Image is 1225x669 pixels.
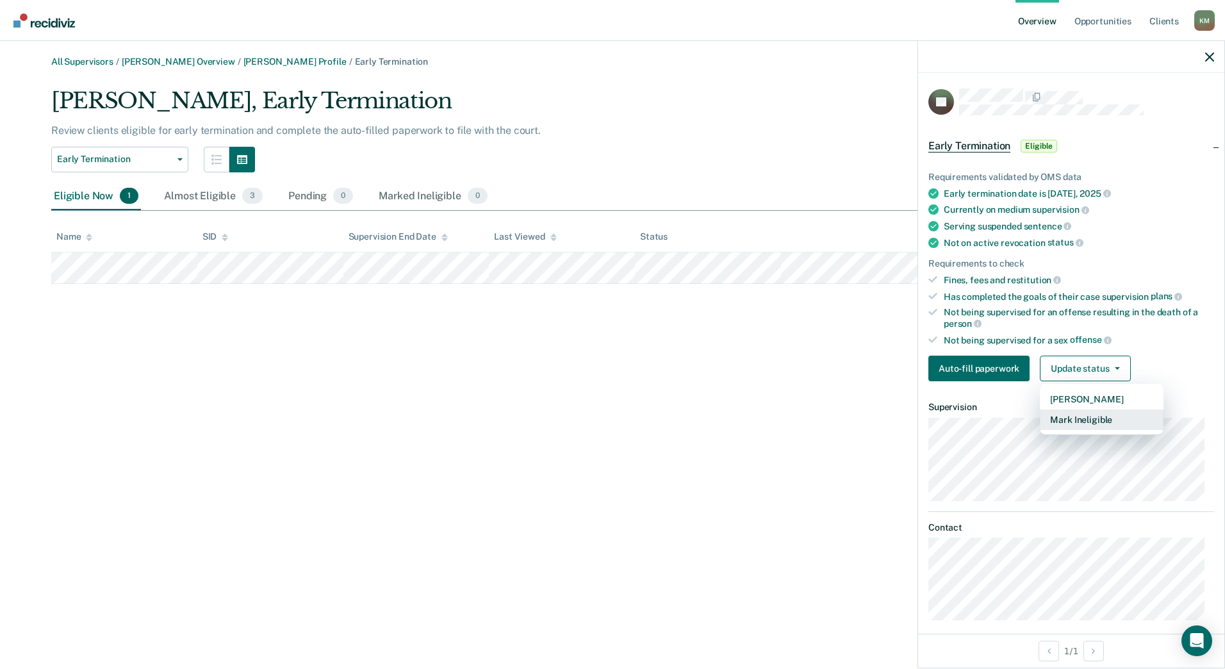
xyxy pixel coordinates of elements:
span: supervision [1032,204,1089,215]
span: Eligible [1021,140,1057,153]
div: SID [202,231,229,242]
button: Update status [1040,356,1130,381]
div: Name [56,231,92,242]
div: Almost Eligible [161,183,265,211]
button: [PERSON_NAME] [1040,389,1163,409]
div: Not being supervised for a sex [944,334,1214,346]
div: Requirements to check [928,258,1214,269]
p: Review clients eligible for early termination and complete the auto-filled paperwork to file with... [51,124,541,136]
span: plans [1151,291,1182,301]
a: All Supervisors [51,56,113,67]
div: Last Viewed [494,231,556,242]
button: Profile dropdown button [1194,10,1215,31]
a: [PERSON_NAME] Profile [243,56,347,67]
div: Has completed the goals of their case supervision [944,291,1214,302]
div: Supervision End Date [349,231,448,242]
div: Fines, fees and [944,274,1214,286]
span: sentence [1024,221,1072,231]
div: [PERSON_NAME], Early Termination [51,88,970,124]
div: Eligible Now [51,183,141,211]
div: Dropdown Menu [1040,384,1163,435]
span: / [235,56,243,67]
dt: Supervision [928,402,1214,413]
div: 1 / 1 [918,634,1224,668]
div: Marked Ineligible [376,183,490,211]
span: 3 [242,188,263,204]
button: Mark Ineligible [1040,409,1163,430]
div: Not being supervised for an offense resulting in the death of a [944,307,1214,329]
div: Early termination date is [DATE], [944,188,1214,199]
span: Early Termination [928,140,1010,153]
span: / [113,56,122,67]
span: 2025 [1080,188,1110,199]
img: Recidiviz [13,13,75,28]
span: status [1048,237,1083,247]
span: Early Termination [355,56,429,67]
dt: Contact [928,522,1214,533]
button: Previous Opportunity [1039,641,1059,661]
div: Open Intercom Messenger [1181,625,1212,656]
div: Early TerminationEligible [918,126,1224,167]
span: restitution [1007,275,1061,285]
div: Currently on medium [944,204,1214,215]
a: [PERSON_NAME] Overview [122,56,235,67]
span: 0 [468,188,488,204]
div: Serving suspended [944,220,1214,232]
button: Auto-fill paperwork [928,356,1030,381]
span: offense [1070,334,1112,345]
div: Pending [286,183,356,211]
span: 0 [333,188,353,204]
span: / [347,56,355,67]
div: Not on active revocation [944,237,1214,249]
span: Early Termination [57,154,172,165]
button: Next Opportunity [1083,641,1104,661]
a: Navigate to form link [928,356,1035,381]
div: Status [640,231,668,242]
span: 1 [120,188,138,204]
div: K M [1194,10,1215,31]
span: person [944,318,982,329]
div: Requirements validated by OMS data [928,172,1214,183]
